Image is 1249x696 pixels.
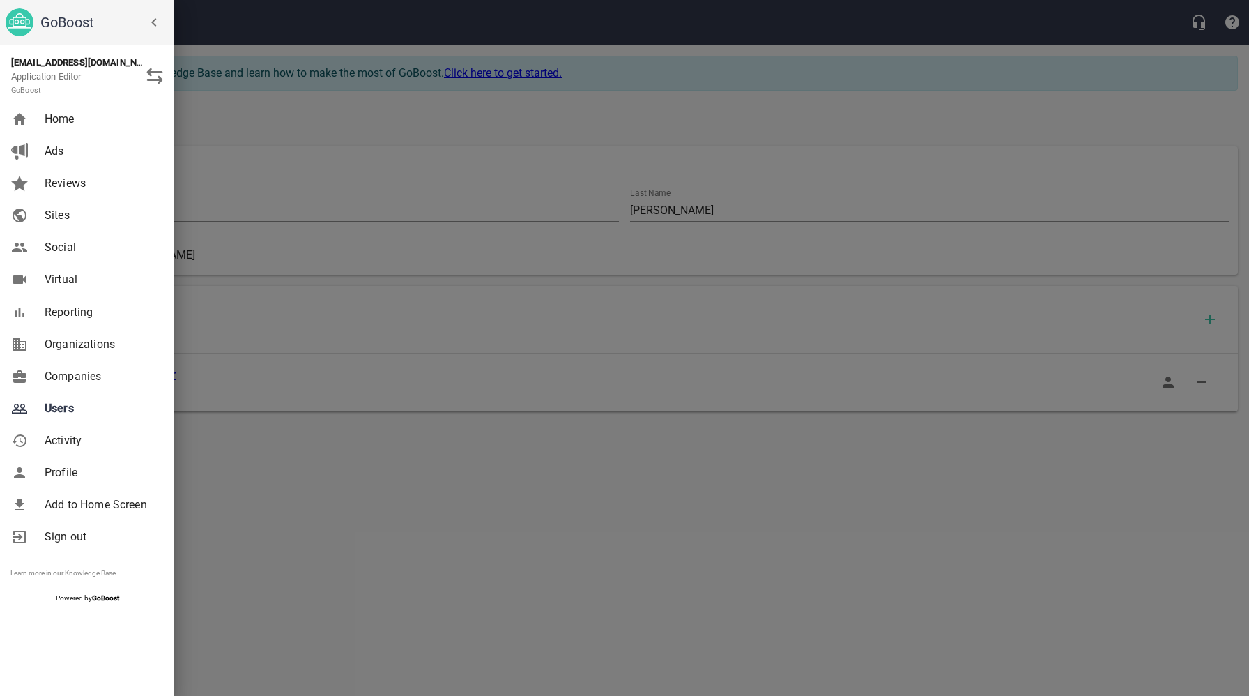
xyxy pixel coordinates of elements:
[45,207,158,224] span: Sites
[45,239,158,256] span: Social
[45,271,158,288] span: Virtual
[45,432,158,449] span: Activity
[45,304,158,321] span: Reporting
[40,11,169,33] h6: GoBoost
[11,86,41,95] small: GoBoost
[6,8,33,36] img: go_boost_head.png
[45,143,158,160] span: Ads
[138,59,171,93] button: Switch Role
[45,336,158,353] span: Organizations
[45,464,158,481] span: Profile
[10,569,116,577] a: Learn more in our Knowledge Base
[56,594,119,602] span: Powered by
[45,368,158,385] span: Companies
[45,529,158,545] span: Sign out
[45,497,158,513] span: Add to Home Screen
[92,594,119,602] strong: GoBoost
[45,111,158,128] span: Home
[45,175,158,192] span: Reviews
[11,71,82,96] span: Application Editor
[45,400,158,417] span: Users
[11,57,158,68] strong: [EMAIL_ADDRESS][DOMAIN_NAME]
